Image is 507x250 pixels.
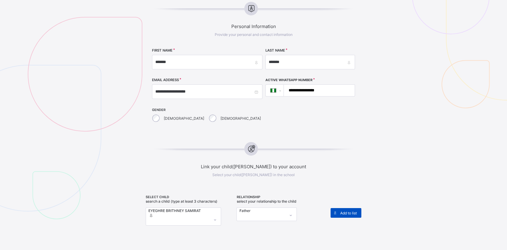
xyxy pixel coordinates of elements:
[212,172,295,177] span: Select your child([PERSON_NAME]) in the school
[265,48,285,52] label: LAST NAME
[215,32,293,37] span: Provide your personal and contact information
[127,24,380,29] span: Personal Information
[239,208,283,213] div: Father
[236,195,324,199] span: RELATIONSHIP
[340,211,357,215] span: Add to list
[236,199,296,204] span: Select your relationship to the child
[265,78,312,82] label: Active WhatsApp Number
[152,78,179,82] label: EMAIL ADDRESS
[164,116,204,121] label: [DEMOGRAPHIC_DATA]
[127,164,380,169] span: Link your child([PERSON_NAME]) to your account
[146,199,217,204] span: Search a child (type at least 3 characters)
[152,48,173,52] label: FIRST NAME
[148,208,207,213] div: EYEGHRE BRITHNEY SAMIRAT
[152,108,262,112] span: GENDER
[146,195,233,199] span: SELECT CHILD
[220,116,261,121] label: [DEMOGRAPHIC_DATA]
